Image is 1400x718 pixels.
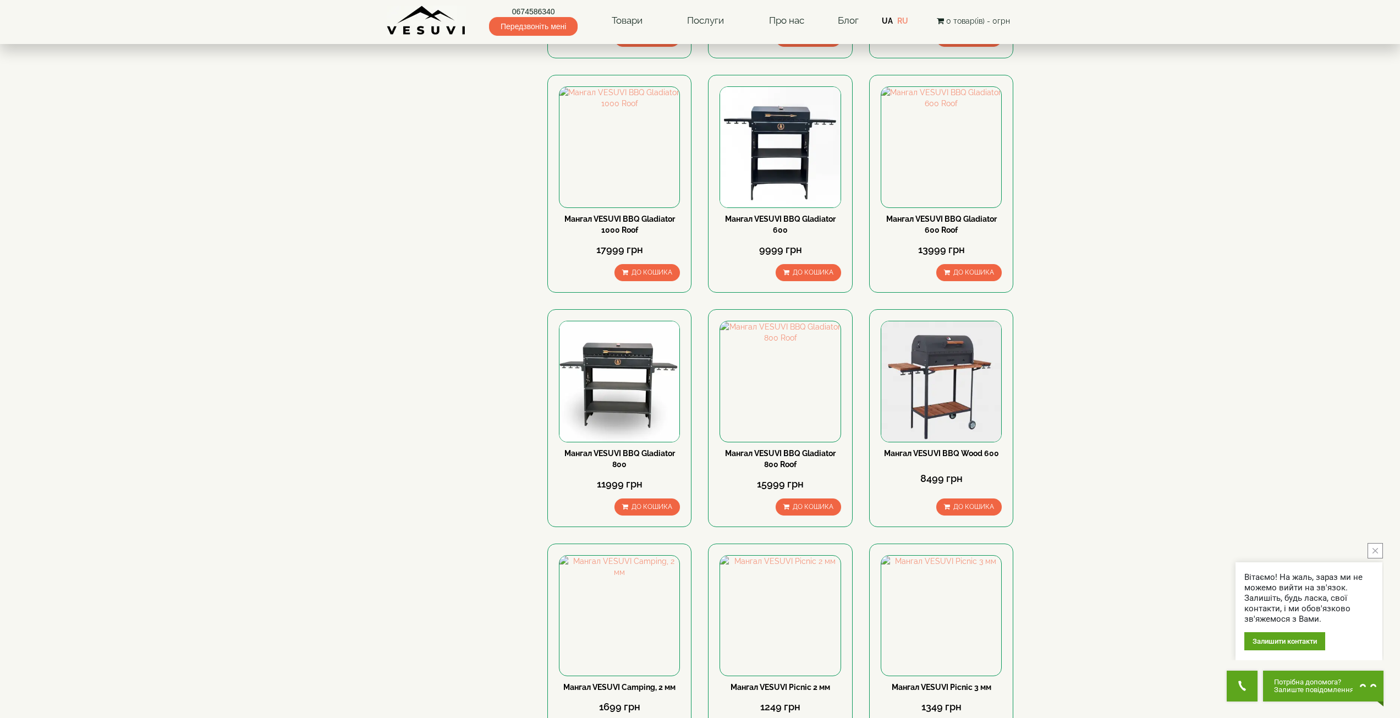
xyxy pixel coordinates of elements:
a: 0674586340 [489,6,578,17]
button: До кошика [936,264,1002,281]
a: Товари [601,8,654,34]
div: 1349 грн [881,700,1002,714]
img: Мангал VESUVI Camping, 2 мм [559,556,679,676]
a: Мангал VESUVI BBQ Gladiator 800 Roof [725,449,836,469]
img: Мангал VESUVI Picnic 3 мм [881,556,1001,676]
div: 17999 грн [559,243,680,257]
div: Вітаємо! На жаль, зараз ми не можемо вийти на зв'язок. Залишіть, будь ласка, свої контакти, і ми ... [1244,572,1374,624]
div: 13999 грн [881,243,1002,257]
a: Блог [838,15,859,26]
button: 0 товар(ів) - 0грн [934,15,1013,27]
a: Мангал VESUVI BBQ Gladiator 600 [725,215,836,234]
a: Мангал VESUVI Picnic 3 мм [892,683,991,692]
a: Мангал VESUVI BBQ Gladiator 800 [564,449,675,469]
span: До кошика [632,268,672,276]
span: До кошика [953,503,994,511]
span: Передзвоніть мені [489,17,578,36]
span: Потрібна допомога? [1274,678,1354,686]
div: 15999 грн [720,477,841,491]
img: Мангал VESUVI BBQ Gladiator 800 Roof [720,321,840,441]
img: Мангал VESUVI Picnic 2 мм [720,556,840,676]
a: Мангал VESUVI Camping, 2 мм [563,683,676,692]
a: Мангал VESUVI BBQ Gladiator 600 Roof [886,215,997,234]
a: UA [882,17,893,25]
img: Мангал VESUVI BBQ Gladiator 1000 Roof [559,87,679,207]
button: До кошика [936,498,1002,516]
span: До кошика [793,268,833,276]
img: Завод VESUVI [387,6,466,36]
a: Мангал VESUVI BBQ Wood 600 [884,449,999,458]
a: Мангал VESUVI Picnic 2 мм [731,683,830,692]
button: До кошика [776,264,841,281]
span: 0 товар(ів) - 0грн [946,17,1010,25]
button: До кошика [614,498,680,516]
button: close button [1368,543,1383,558]
button: До кошика [776,498,841,516]
img: Мангал VESUVI BBQ Gladiator 800 [559,321,679,441]
img: Мангал VESUVI BBQ Gladiator 600 Roof [881,87,1001,207]
img: Мангал VESUVI BBQ Gladiator 600 [720,87,840,207]
div: 1699 грн [559,700,680,714]
span: До кошика [953,268,994,276]
a: Мангал VESUVI BBQ Gladiator 1000 Roof [564,215,675,234]
span: До кошика [632,503,672,511]
a: Послуги [676,8,735,34]
a: Про нас [758,8,815,34]
img: Мангал VESUVI BBQ Wood 600 [881,321,1001,441]
span: Залиште повідомлення [1274,686,1354,694]
div: 11999 грн [559,477,680,491]
button: Get Call button [1227,671,1258,701]
button: До кошика [614,264,680,281]
div: 8499 грн [881,472,1002,486]
button: Chat button [1263,671,1383,701]
div: 1249 грн [720,700,841,714]
a: RU [897,17,908,25]
span: До кошика [793,503,833,511]
div: Залишити контакти [1244,632,1325,650]
div: 9999 грн [720,243,841,257]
